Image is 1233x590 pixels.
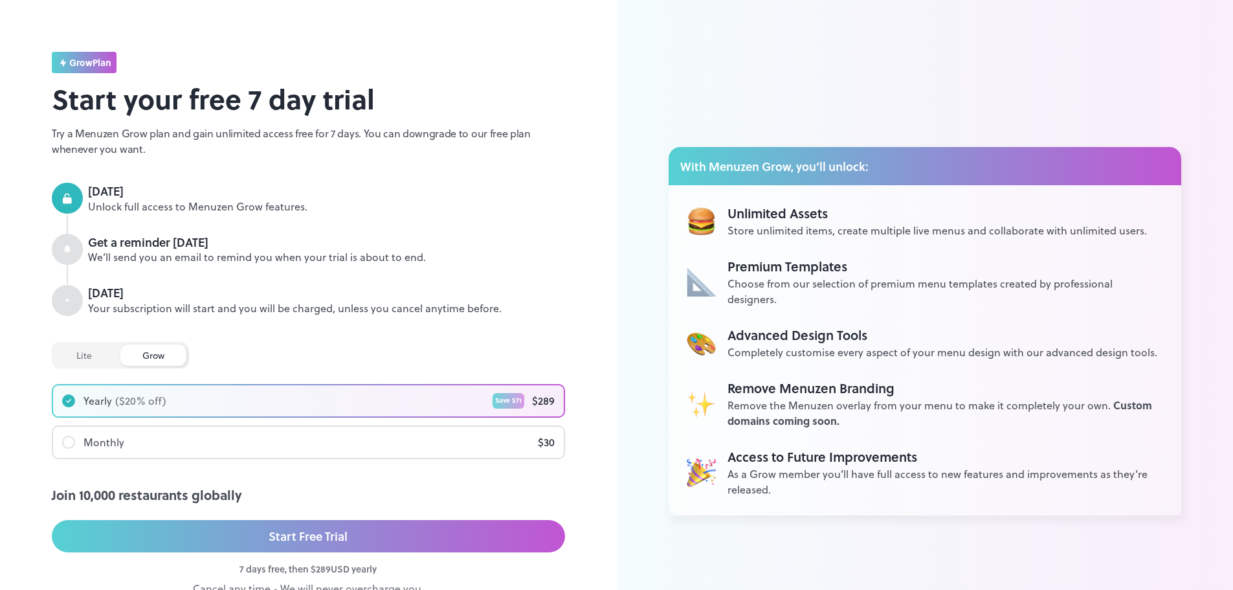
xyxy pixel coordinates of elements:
span: Custom domains coming soon. [728,398,1152,428]
div: Get a reminder [DATE] [88,234,565,251]
div: [DATE] [88,183,565,199]
button: Start Free Trial [52,520,565,552]
div: Unlock full access to Menuzen Grow features. [88,199,565,214]
img: Unlimited Assets [687,267,716,297]
div: Yearly [83,393,112,409]
div: [DATE] [88,284,565,301]
div: grow [120,345,186,366]
div: Start Free Trial [269,527,348,546]
img: Unlimited Assets [687,207,716,236]
p: Try a Menuzen Grow plan and gain unlimited access free for 7 days. You can downgrade to our free ... [52,126,565,157]
div: ($ 20 % off) [115,393,166,409]
div: Access to Future Improvements [728,447,1164,466]
div: We’ll send you an email to remind you when your trial is about to end. [88,250,565,265]
div: Unlimited Assets [728,203,1147,223]
div: Join 10,000 restaurants globally [52,485,565,505]
div: Save $ 71 [493,393,524,409]
img: Unlimited Assets [687,389,716,418]
div: $ 289 [532,393,555,409]
div: Premium Templates [728,256,1164,276]
div: Completely customise every aspect of your menu design with our advanced design tools. [728,345,1157,360]
span: grow Plan [69,56,111,69]
div: lite [54,345,114,366]
h2: Start your free 7 day trial [52,78,565,119]
div: Your subscription will start and you will be charged, unless you cancel anytime before. [88,301,565,316]
div: Store unlimited items, create multiple live menus and collaborate with unlimited users. [728,223,1147,238]
div: Remove Menuzen Branding [728,378,1164,398]
div: With Menuzen Grow, you’ll unlock: [669,147,1182,185]
div: Monthly [83,435,124,450]
div: $ 30 [538,435,555,450]
div: As a Grow member you’ll have full access to new features and improvements as they’re released. [728,466,1164,497]
img: Unlimited Assets [687,458,716,487]
img: Unlimited Assets [687,328,716,357]
div: 7 days free, then $ 289 USD yearly [52,562,565,576]
div: Choose from our selection of premium menu templates created by professional designers. [728,276,1164,307]
div: Advanced Design Tools [728,325,1157,345]
div: Remove the Menuzen overlay from your menu to make it completely your own. [728,398,1164,429]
